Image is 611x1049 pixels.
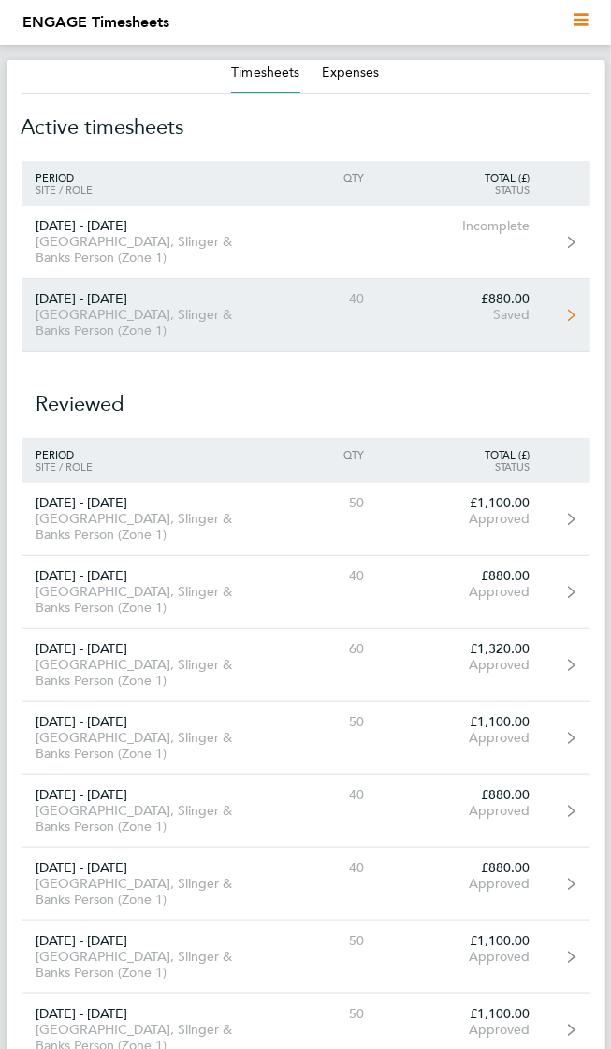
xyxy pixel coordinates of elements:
[271,171,380,183] div: Qty
[380,641,545,657] div: £1,320.00
[22,206,590,279] a: [DATE] - [DATE][GEOGRAPHIC_DATA], Slinger & Banks Person (Zone 1)Incomplete
[271,714,380,730] div: 50
[22,714,272,730] div: [DATE] - [DATE]
[380,448,545,460] div: Total (£)
[22,279,590,352] a: [DATE] - [DATE][GEOGRAPHIC_DATA], Slinger & Banks Person (Zone 1)40£880.00Saved
[380,511,545,527] div: Approved
[380,171,545,183] div: Total (£)
[380,291,545,307] div: £880.00
[271,291,380,307] div: 40
[22,584,272,616] div: [GEOGRAPHIC_DATA], Slinger & Banks Person (Zone 1)
[22,702,590,775] a: [DATE] - [DATE][GEOGRAPHIC_DATA], Slinger & Banks Person (Zone 1)50£1,100.00Approved
[22,787,272,803] div: [DATE] - [DATE]
[22,568,272,584] div: [DATE] - [DATE]
[22,495,272,511] div: [DATE] - [DATE]
[22,657,272,689] div: [GEOGRAPHIC_DATA], Slinger & Banks Person (Zone 1)
[22,730,272,762] div: [GEOGRAPHIC_DATA], Slinger & Banks Person (Zone 1)
[271,641,380,657] div: 60
[231,64,299,82] button: Timesheets
[271,787,380,803] div: 40
[22,933,272,949] div: [DATE] - [DATE]
[22,803,272,835] div: [GEOGRAPHIC_DATA], Slinger & Banks Person (Zone 1)
[380,949,545,965] div: Approved
[22,775,590,848] a: [DATE] - [DATE][GEOGRAPHIC_DATA], Slinger & Banks Person (Zone 1)40£880.00Approved
[22,1006,272,1022] div: [DATE] - [DATE]
[22,291,272,307] div: [DATE] - [DATE]
[380,803,545,819] div: Approved
[380,714,545,730] div: £1,100.00
[22,556,590,629] a: [DATE] - [DATE][GEOGRAPHIC_DATA], Slinger & Banks Person (Zone 1)40£880.00Approved
[36,170,75,184] span: Period
[271,860,380,876] div: 40
[22,511,272,543] div: [GEOGRAPHIC_DATA], Slinger & Banks Person (Zone 1)
[271,495,380,511] div: 50
[271,933,380,949] div: 50
[22,641,272,657] div: [DATE] - [DATE]
[36,447,75,461] span: Period
[380,876,545,892] div: Approved
[22,218,272,234] div: [DATE] - [DATE]
[22,352,590,438] h2: Reviewed
[22,11,169,34] li: ENGAGE Timesheets
[380,568,545,584] div: £880.00
[271,448,380,460] div: Qty
[22,921,590,994] a: [DATE] - [DATE][GEOGRAPHIC_DATA], Slinger & Banks Person (Zone 1)50£1,100.00Approved
[22,949,272,981] div: [GEOGRAPHIC_DATA], Slinger & Banks Person (Zone 1)
[380,933,545,949] div: £1,100.00
[380,307,545,323] div: Saved
[380,657,545,673] div: Approved
[22,860,272,876] div: [DATE] - [DATE]
[380,1006,545,1022] div: £1,100.00
[323,64,380,82] button: Expenses
[22,307,272,339] div: [GEOGRAPHIC_DATA], Slinger & Banks Person (Zone 1)
[271,568,380,584] div: 40
[380,495,545,511] div: £1,100.00
[22,183,272,196] div: Site / Role
[22,848,590,921] a: [DATE] - [DATE][GEOGRAPHIC_DATA], Slinger & Banks Person (Zone 1)40£880.00Approved
[22,460,272,473] div: Site / Role
[380,730,545,746] div: Approved
[380,218,545,234] div: Incomplete
[271,1006,380,1022] div: 50
[380,860,545,876] div: £880.00
[380,584,545,600] div: Approved
[380,183,545,196] div: Status
[380,787,545,803] div: £880.00
[380,460,545,473] div: Status
[22,629,590,702] a: [DATE] - [DATE][GEOGRAPHIC_DATA], Slinger & Banks Person (Zone 1)60£1,320.00Approved
[22,876,272,908] div: [GEOGRAPHIC_DATA], Slinger & Banks Person (Zone 1)
[22,234,272,266] div: [GEOGRAPHIC_DATA], Slinger & Banks Person (Zone 1)
[22,483,590,556] a: [DATE] - [DATE][GEOGRAPHIC_DATA], Slinger & Banks Person (Zone 1)50£1,100.00Approved
[380,1022,545,1038] div: Approved
[22,94,590,161] h2: Active timesheets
